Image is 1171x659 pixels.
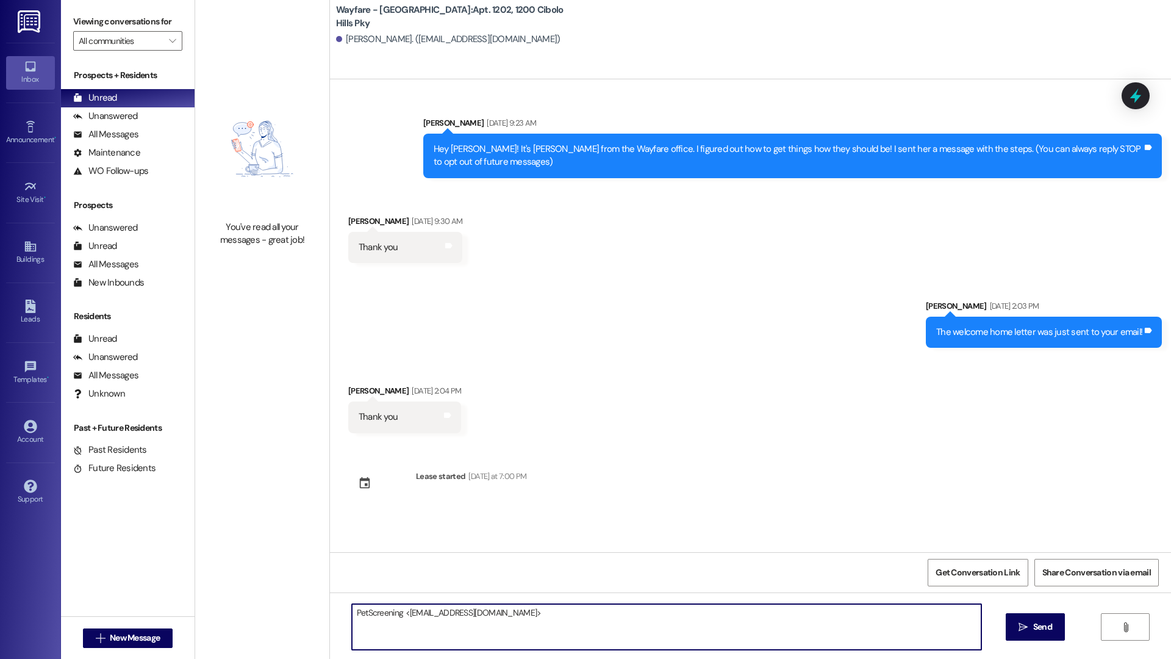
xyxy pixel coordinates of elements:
a: Inbox [6,56,55,89]
div: The welcome home letter was just sent to your email! [936,326,1142,339]
div: Unread [73,92,117,104]
div: Lease started [416,470,466,483]
button: Get Conversation Link [928,559,1028,586]
i:  [1019,622,1028,632]
div: All Messages [73,128,138,141]
div: Prospects [61,199,195,212]
a: Leads [6,296,55,329]
span: • [47,373,49,382]
div: Unanswered [73,351,138,364]
a: Buildings [6,236,55,269]
div: [DATE] at 7:00 PM [465,470,526,483]
div: [PERSON_NAME] [348,215,462,232]
span: New Message [110,632,160,644]
div: [PERSON_NAME]. ([EMAIL_ADDRESS][DOMAIN_NAME]) [336,33,560,46]
div: [PERSON_NAME] [348,384,461,402]
div: Unread [73,240,117,253]
a: Account [6,416,55,449]
div: [DATE] 9:23 AM [484,117,536,129]
div: Past + Future Residents [61,422,195,434]
input: All communities [79,31,163,51]
a: Templates • [6,356,55,389]
span: Share Conversation via email [1042,566,1151,579]
span: Send [1033,621,1052,633]
div: Thank you [359,411,398,423]
a: Support [6,476,55,509]
div: [PERSON_NAME] [423,117,1162,134]
div: [DATE] 2:03 PM [987,300,1039,312]
b: Wayfare - [GEOGRAPHIC_DATA]: Apt. 1202, 1200 Cibolo Hills Pky [336,4,580,30]
div: All Messages [73,369,138,382]
button: Share Conversation via email [1034,559,1159,586]
div: Thank you [359,241,398,254]
img: ResiDesk Logo [18,10,43,33]
i:  [96,633,105,643]
i:  [1121,622,1130,632]
div: All Messages [73,258,138,271]
label: Viewing conversations for [73,12,182,31]
div: Unknown [73,387,125,400]
div: You've read all your messages - great job! [209,221,316,247]
span: • [44,193,46,202]
img: empty-state [209,83,316,215]
div: Unanswered [73,221,138,234]
span: • [54,134,56,142]
div: Future Residents [73,462,156,475]
a: Site Visit • [6,176,55,209]
div: Maintenance [73,146,140,159]
span: Get Conversation Link [936,566,1020,579]
div: New Inbounds [73,276,144,289]
button: New Message [83,628,173,648]
textarea: PetScreening <[EMAIL_ADDRESS][DOMAIN_NAME]> [352,604,981,650]
button: Send [1006,613,1065,641]
div: [DATE] 2:04 PM [409,384,461,397]
i:  [169,36,176,46]
div: Past Residents [73,444,147,456]
div: Unanswered [73,110,138,123]
div: WO Follow-ups [73,165,148,178]
div: Residents [61,310,195,323]
div: Prospects + Residents [61,69,195,82]
div: Hey [PERSON_NAME]! It's [PERSON_NAME] from the Wayfare office. I figured out how to get things ho... [434,143,1142,169]
div: Unread [73,333,117,345]
div: [DATE] 9:30 AM [409,215,462,228]
div: [PERSON_NAME] [926,300,1162,317]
